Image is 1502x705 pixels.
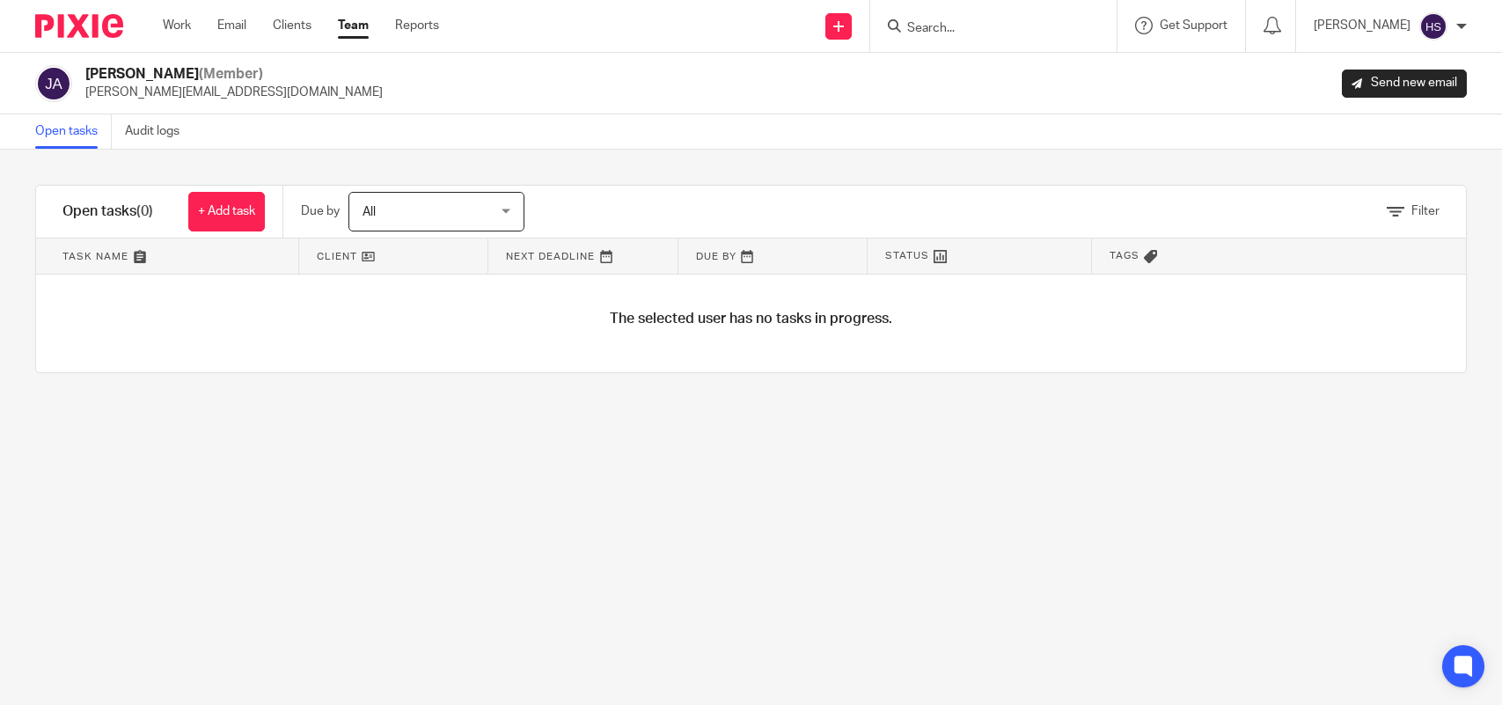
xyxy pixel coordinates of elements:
h1: Open tasks [62,202,153,221]
a: Clients [273,17,311,34]
a: + Add task [188,192,265,231]
img: Pixie [35,14,123,38]
span: Filter [1411,205,1440,217]
span: (Member) [199,67,263,81]
a: Reports [395,17,439,34]
a: Work [163,17,191,34]
h4: The selected user has no tasks in progress. [610,310,892,328]
span: (0) [136,204,153,218]
a: Open tasks [35,114,112,149]
span: Get Support [1160,19,1227,32]
p: [PERSON_NAME][EMAIL_ADDRESS][DOMAIN_NAME] [85,84,383,101]
img: svg%3E [1419,12,1447,40]
a: Send new email [1342,70,1467,98]
a: Audit logs [125,114,193,149]
span: Status [885,248,929,263]
input: Search [905,21,1064,37]
p: [PERSON_NAME] [1314,17,1410,34]
a: Team [338,17,369,34]
h2: [PERSON_NAME] [85,65,383,84]
span: All [363,206,376,218]
p: Due by [301,202,340,220]
a: Email [217,17,246,34]
img: svg%3E [35,65,72,102]
span: Tags [1110,248,1139,263]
